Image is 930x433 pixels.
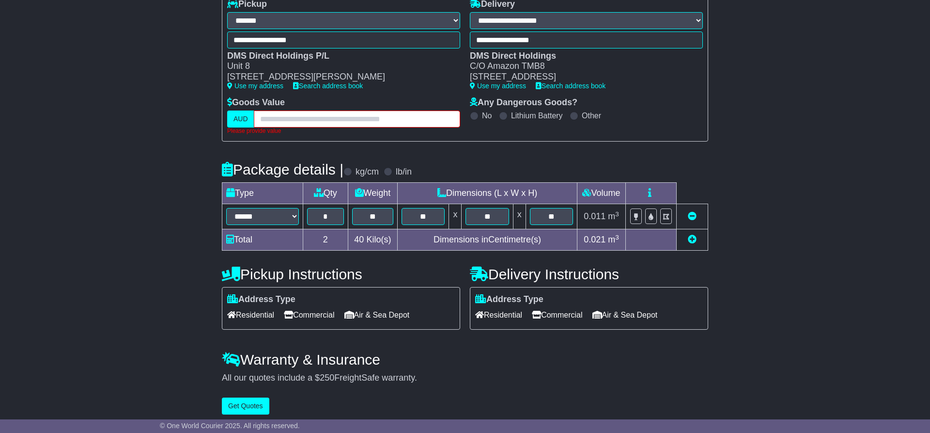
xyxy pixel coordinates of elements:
[222,229,303,251] td: Total
[688,211,697,221] a: Remove this item
[470,97,577,108] label: Any Dangerous Goods?
[320,373,334,383] span: 250
[536,82,605,90] a: Search address book
[470,72,693,82] div: [STREET_ADDRESS]
[227,97,285,108] label: Goods Value
[293,82,363,90] a: Search address book
[227,111,254,128] label: AUD
[449,204,462,229] td: x
[396,167,412,177] label: lb/in
[470,61,693,72] div: C/O Amazon TMB8
[344,307,410,322] span: Air & Sea Depot
[513,204,526,229] td: x
[227,72,450,82] div: [STREET_ADDRESS][PERSON_NAME]
[222,398,269,415] button: Get Quotes
[222,352,708,368] h4: Warranty & Insurance
[584,235,605,244] span: 0.021
[303,229,348,251] td: 2
[227,61,450,72] div: Unit 8
[584,211,605,221] span: 0.011
[222,183,303,204] td: Type
[615,234,619,241] sup: 3
[348,183,398,204] td: Weight
[470,82,526,90] a: Use my address
[354,235,364,244] span: 40
[227,51,450,62] div: DMS Direct Holdings P/L
[470,266,708,282] h4: Delivery Instructions
[511,111,563,120] label: Lithium Battery
[348,229,398,251] td: Kilo(s)
[398,229,577,251] td: Dimensions in Centimetre(s)
[222,161,343,177] h4: Package details |
[227,294,295,305] label: Address Type
[608,235,619,244] span: m
[532,307,582,322] span: Commercial
[592,307,658,322] span: Air & Sea Depot
[482,111,492,120] label: No
[582,111,601,120] label: Other
[475,294,543,305] label: Address Type
[615,210,619,218] sup: 3
[398,183,577,204] td: Dimensions (L x W x H)
[356,167,379,177] label: kg/cm
[284,307,334,322] span: Commercial
[222,266,460,282] h4: Pickup Instructions
[160,422,300,430] span: © One World Courier 2025. All rights reserved.
[470,51,693,62] div: DMS Direct Holdings
[303,183,348,204] td: Qty
[227,82,283,90] a: Use my address
[608,211,619,221] span: m
[227,307,274,322] span: Residential
[222,373,708,384] div: All our quotes include a $ FreightSafe warranty.
[227,128,460,134] div: Please provide value
[688,235,697,244] a: Add new item
[475,307,522,322] span: Residential
[577,183,625,204] td: Volume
